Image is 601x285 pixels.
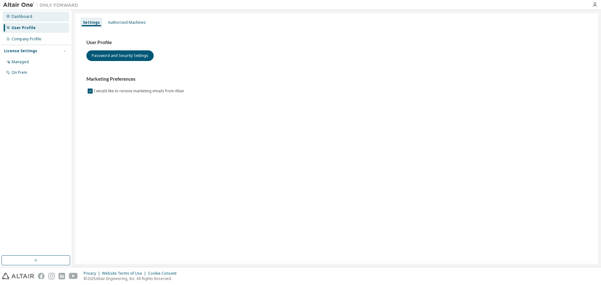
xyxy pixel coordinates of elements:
div: User Profile [12,25,36,30]
div: Managed [12,59,29,64]
img: facebook.svg [38,273,44,279]
p: © 2025 Altair Engineering, Inc. All Rights Reserved. [84,276,180,281]
h3: Marketing Preferences [86,76,587,82]
div: On Prem [12,70,27,75]
h3: User Profile [86,39,587,46]
img: altair_logo.svg [2,273,34,279]
img: Altair One [3,2,81,8]
label: I would like to receive marketing emails from Altair [94,87,186,95]
div: License Settings [4,48,37,53]
div: Privacy [84,271,102,276]
div: Dashboard [12,14,32,19]
div: Company Profile [12,37,41,42]
div: Website Terms of Use [102,271,148,276]
div: Settings [83,20,100,25]
img: youtube.svg [69,273,78,279]
img: instagram.svg [48,273,55,279]
div: Authorized Machines [108,20,146,25]
button: Password and Security Settings [86,50,154,61]
div: Cookie Consent [148,271,180,276]
img: linkedin.svg [59,273,65,279]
